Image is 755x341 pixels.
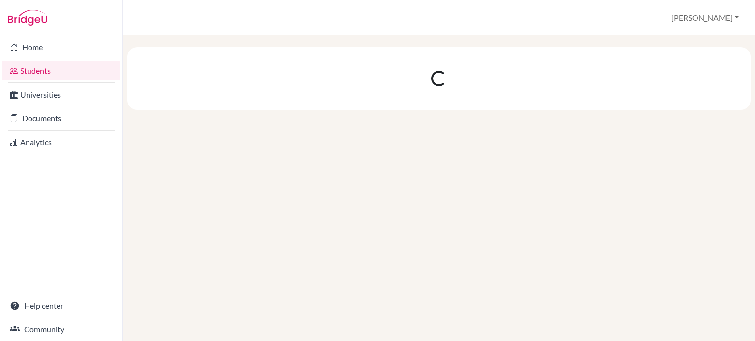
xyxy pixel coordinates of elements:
[2,37,120,57] a: Home
[667,8,743,27] button: [PERSON_NAME]
[8,10,47,26] img: Bridge-U
[2,296,120,315] a: Help center
[2,132,120,152] a: Analytics
[2,108,120,128] a: Documents
[2,85,120,105] a: Universities
[2,61,120,80] a: Students
[2,319,120,339] a: Community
